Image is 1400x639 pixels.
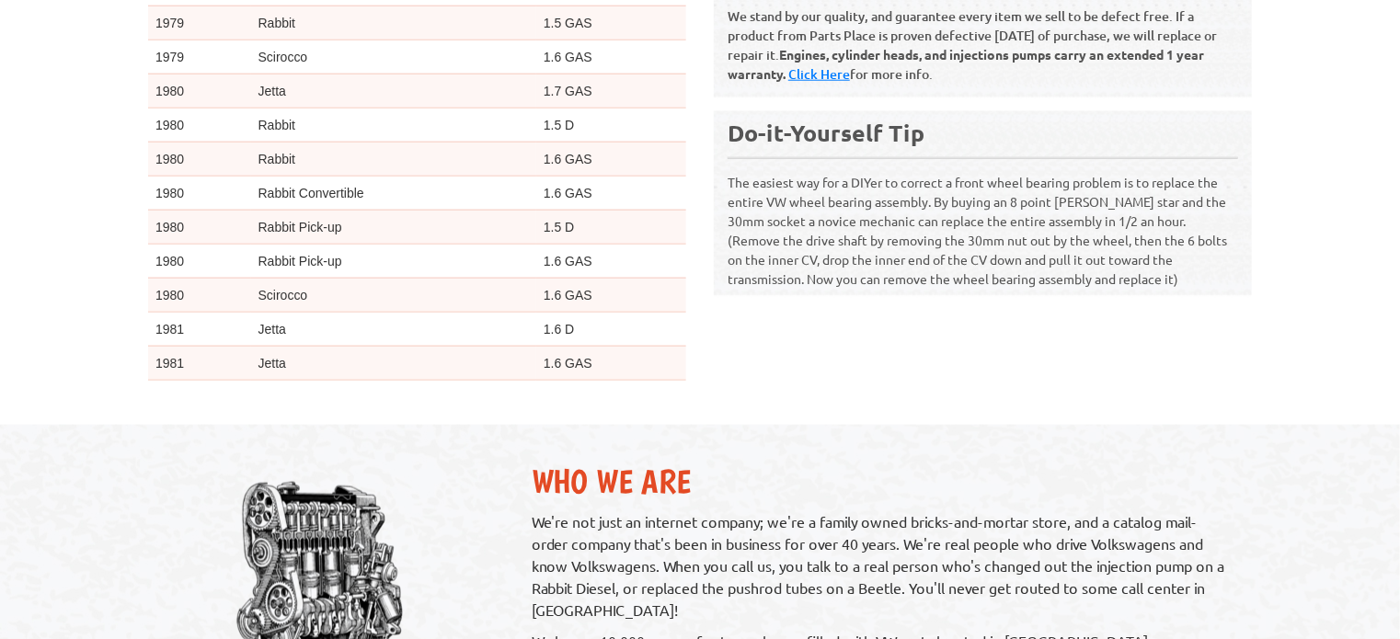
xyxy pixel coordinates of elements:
td: 1980 [148,142,251,176]
td: Rabbit [251,380,536,414]
td: 1980 [148,176,251,210]
td: Rabbit Convertible [251,176,536,210]
td: Rabbit Pick-up [251,244,536,278]
td: 1980 [148,278,251,312]
td: 1.5 GAS [536,6,686,40]
td: 1.6 GAS [536,142,686,176]
td: Jetta [251,312,536,346]
b: Do-it-Yourself Tip [728,118,924,147]
td: 1.6 GAS [536,244,686,278]
td: Scirocco [251,40,536,74]
td: 1.5 D [536,210,686,244]
td: 1.6 GAS [536,40,686,74]
td: Jetta [251,346,536,380]
td: 1979 [148,6,251,40]
p: The easiest way for a DIYer to correct a front wheel bearing problem is to replace the entire VW ... [728,157,1238,289]
td: 1.6 D [536,312,686,346]
td: Jetta [251,74,536,108]
td: 1980 [148,108,251,142]
p: We're not just an internet company; we're a family owned bricks-and-mortar store, and a catalog m... [532,510,1234,621]
td: 1981 [148,346,251,380]
td: 1981 [148,380,251,414]
td: Rabbit Pick-up [251,210,536,244]
td: 1980 [148,74,251,108]
b: Engines, cylinder heads, and injections pumps carry an extended 1 year warranty. [728,46,1204,82]
td: Scirocco [251,278,536,312]
td: Rabbit [251,6,536,40]
td: Rabbit [251,108,536,142]
td: 1.6 D [536,380,686,414]
td: 1.6 GAS [536,346,686,380]
td: 1.6 GAS [536,278,686,312]
td: 1.6 GAS [536,176,686,210]
a: Click Here [788,65,850,83]
h2: Who We Are [532,462,1234,501]
td: Rabbit [251,142,536,176]
td: 1981 [148,312,251,346]
td: 1979 [148,40,251,74]
td: 1980 [148,210,251,244]
td: 1.7 GAS [536,74,686,108]
td: 1980 [148,244,251,278]
td: 1.5 D [536,108,686,142]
